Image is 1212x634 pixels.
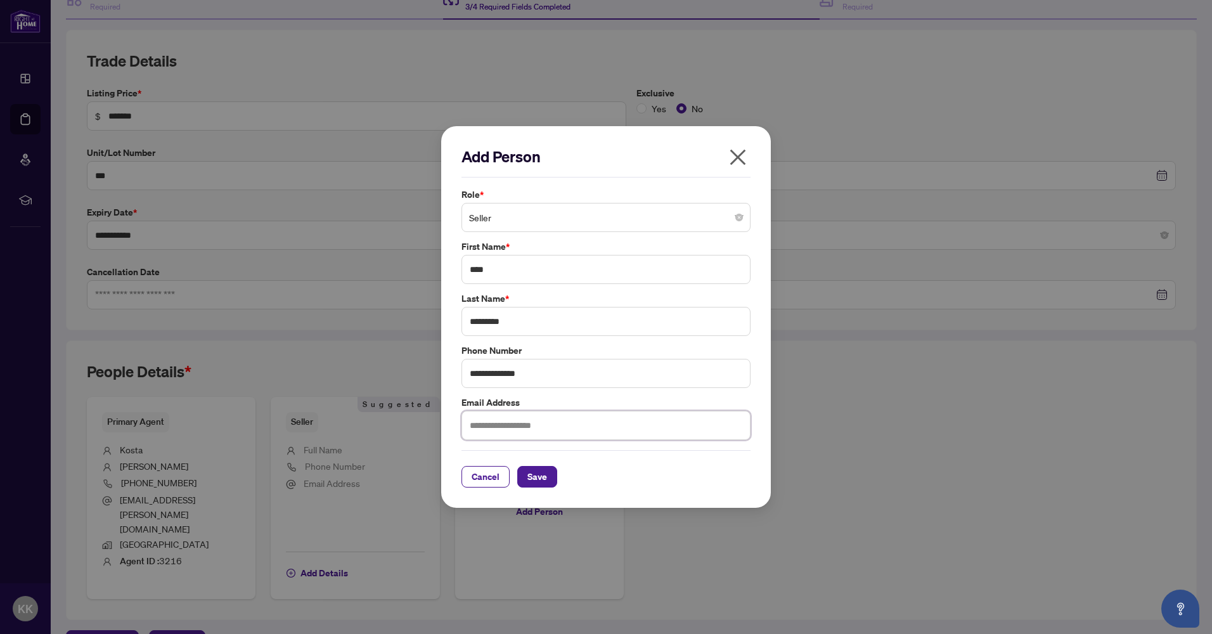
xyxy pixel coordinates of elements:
[735,214,743,221] span: close-circle
[517,466,557,488] button: Save
[461,344,751,358] label: Phone Number
[461,240,751,254] label: First Name
[461,292,751,306] label: Last Name
[472,467,500,487] span: Cancel
[461,466,510,488] button: Cancel
[461,146,751,167] h2: Add Person
[461,396,751,410] label: Email Address
[469,205,743,230] span: Seller
[728,147,748,167] span: close
[527,467,547,487] span: Save
[1161,590,1199,628] button: Open asap
[461,188,751,202] label: Role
